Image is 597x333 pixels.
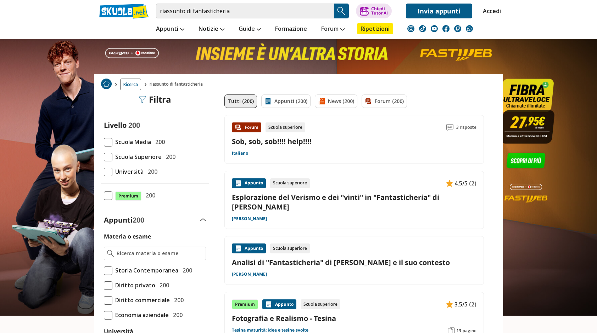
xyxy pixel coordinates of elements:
[143,191,155,200] span: 200
[232,258,476,267] a: Analisi di "Fantasticheria" di [PERSON_NAME] e il suo contesto
[261,94,311,108] a: Appunti (200)
[365,98,372,105] img: Forum filtro contenuto
[112,281,155,290] span: Diritto privato
[232,193,476,212] a: Esplorazione del Verismo e dei "vinti" in "Fantasticheria" di [PERSON_NAME]
[104,215,144,225] label: Appunti
[115,191,141,201] span: Premium
[336,6,347,16] img: Cerca appunti, riassunti o versioni
[104,120,127,130] label: Livello
[232,137,312,146] a: Sob, sob, sob!!!! help!!!!
[469,300,476,309] span: (2)
[197,23,226,36] a: Notizie
[235,180,242,187] img: Appunti contenuto
[107,250,114,257] img: Ricerca materia o esame
[466,25,473,32] img: WhatsApp
[128,120,140,130] span: 200
[112,167,144,176] span: Università
[357,23,393,34] a: Ripetizioni
[224,94,257,108] a: Tutti (200)
[446,180,453,187] img: Appunti contenuto
[406,4,472,18] a: Invia appunti
[139,94,171,104] div: Filtra
[407,25,414,32] img: instagram
[454,25,461,32] img: twitch
[232,327,308,333] a: Tesina maturità: idee e tesine svolte
[469,179,476,188] span: (2)
[112,152,162,161] span: Scuola Superiore
[419,25,426,32] img: tiktok
[117,250,203,257] input: Ricerca materia o esame
[112,266,178,275] span: Storia Contemporanea
[120,79,141,90] a: Ricerca
[442,25,450,32] img: facebook
[152,137,165,147] span: 200
[112,295,170,305] span: Diritto commerciale
[170,310,183,320] span: 200
[163,152,175,161] span: 200
[112,137,151,147] span: Scuola Media
[154,23,186,36] a: Appunti
[262,299,296,309] div: Appunto
[232,178,266,188] div: Appunto
[156,4,334,18] input: Cerca appunti, riassunti o versioni
[273,23,309,36] a: Formazione
[318,98,325,105] img: News filtro contenuto
[232,243,266,253] div: Appunto
[139,96,146,103] img: Filtra filtri mobile
[232,314,476,323] a: Fotografia e Realismo - Tesina
[315,94,357,108] a: News (200)
[232,299,258,309] div: Premium
[180,266,192,275] span: 200
[454,300,468,309] span: 3.5/5
[171,295,184,305] span: 200
[200,218,206,221] img: Apri e chiudi sezione
[145,167,157,176] span: 200
[446,301,453,308] img: Appunti contenuto
[270,243,310,253] div: Scuola superiore
[431,25,438,32] img: youtube
[456,122,476,132] span: 3 risposte
[150,79,206,90] span: riassunto di fantasticheria
[319,23,346,36] a: Forum
[101,79,112,89] img: Home
[133,215,144,225] span: 200
[235,245,242,252] img: Appunti contenuto
[301,299,340,309] div: Scuola superiore
[356,4,392,18] button: ChiediTutor AI
[265,301,272,308] img: Appunti contenuto
[101,79,112,90] a: Home
[483,4,498,18] a: Accedi
[362,94,407,108] a: Forum (200)
[232,122,261,132] div: Forum
[446,124,453,131] img: Commenti lettura
[454,179,468,188] span: 4.5/5
[266,122,305,132] div: Scuola superiore
[232,271,267,277] a: [PERSON_NAME]
[104,232,151,240] label: Materia o esame
[237,23,263,36] a: Guide
[235,124,242,131] img: Forum contenuto
[334,4,349,18] button: Search Button
[112,310,169,320] span: Economia aziendale
[264,98,272,105] img: Appunti filtro contenuto
[371,7,388,15] div: Chiedi Tutor AI
[232,216,267,222] a: [PERSON_NAME]
[157,281,169,290] span: 200
[232,150,248,156] a: Italiano
[270,178,310,188] div: Scuola superiore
